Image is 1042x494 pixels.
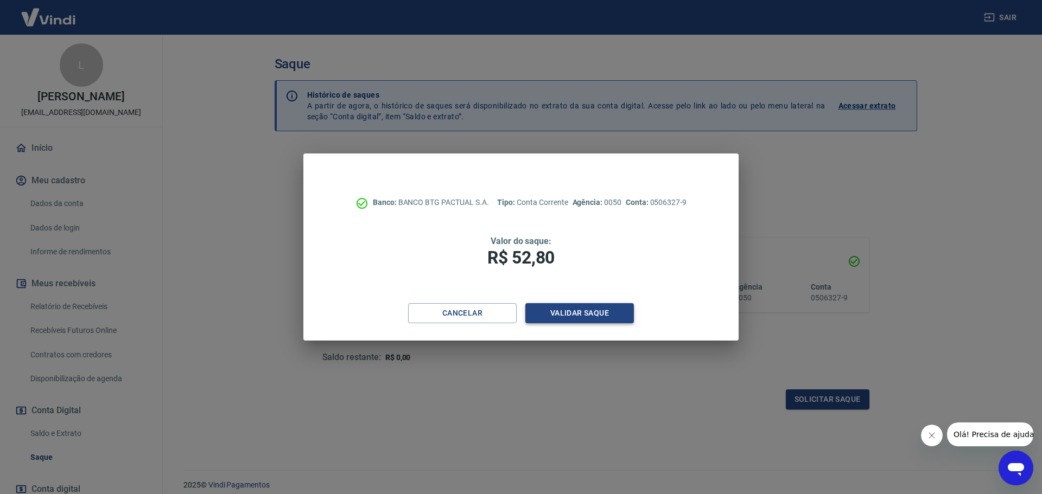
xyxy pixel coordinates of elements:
[408,303,517,323] button: Cancelar
[491,236,551,246] span: Valor do saque:
[487,247,555,268] span: R$ 52,80
[525,303,634,323] button: Validar saque
[947,422,1033,446] iframe: Mensagem da empresa
[497,197,568,208] p: Conta Corrente
[7,8,91,16] span: Olá! Precisa de ajuda?
[373,197,489,208] p: BANCO BTG PACTUAL S.A.
[573,197,621,208] p: 0050
[497,198,517,207] span: Tipo:
[921,425,943,446] iframe: Fechar mensagem
[573,198,605,207] span: Agência:
[626,197,687,208] p: 0506327-9
[999,451,1033,485] iframe: Botão para abrir a janela de mensagens
[373,198,398,207] span: Banco:
[626,198,650,207] span: Conta:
